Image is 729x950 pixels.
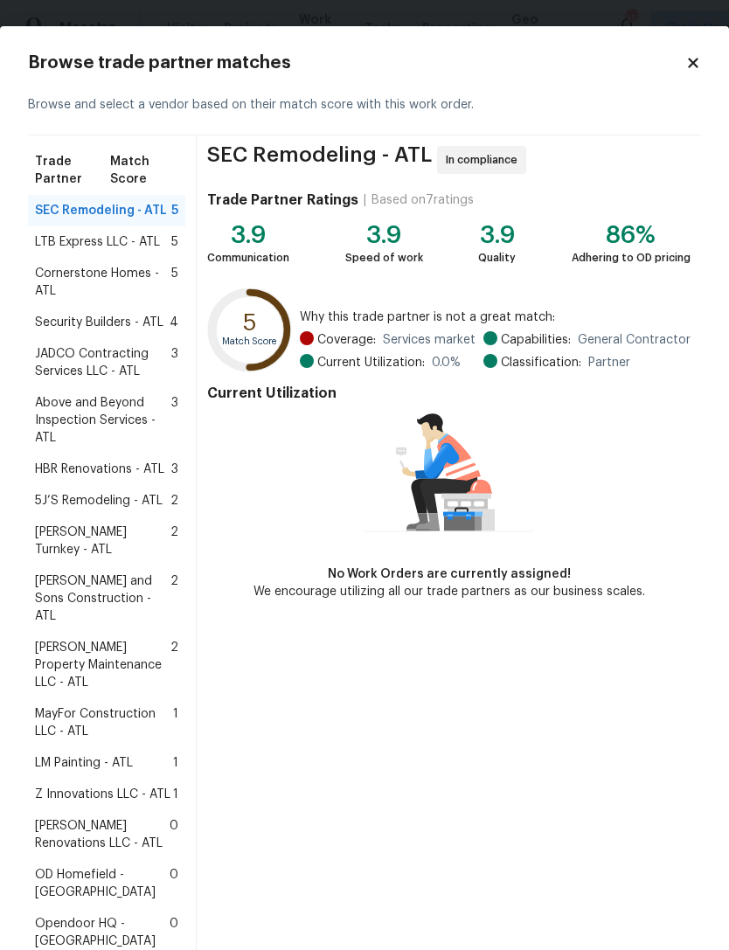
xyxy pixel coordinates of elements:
[35,866,170,901] span: OD Homefield - [GEOGRAPHIC_DATA]
[358,191,371,209] div: |
[170,817,178,852] span: 0
[572,226,691,244] div: 86%
[478,226,516,244] div: 3.9
[501,331,571,349] span: Capabilities:
[207,385,691,402] h4: Current Utilization
[170,314,178,331] span: 4
[300,309,691,326] span: Why this trade partner is not a great match:
[171,394,178,447] span: 3
[170,492,178,510] span: 2
[28,75,701,135] div: Browse and select a vendor based on their match score with this work order.
[28,54,685,72] h2: Browse trade partner matches
[35,817,170,852] span: [PERSON_NAME] Renovations LLC - ATL
[35,153,110,188] span: Trade Partner
[35,461,164,478] span: HBR Renovations - ATL
[173,754,178,772] span: 1
[588,354,630,371] span: Partner
[253,583,645,600] div: We encourage utilizing all our trade partners as our business scales.
[35,345,171,380] span: JADCO Contracting Services LLC - ATL
[432,354,461,371] span: 0.0 %
[35,705,173,740] span: MayFor Construction LLC - ATL
[207,249,289,267] div: Communication
[317,354,425,371] span: Current Utilization:
[243,311,257,335] text: 5
[171,461,178,478] span: 3
[572,249,691,267] div: Adhering to OD pricing
[171,202,178,219] span: 5
[383,331,476,349] span: Services market
[35,524,170,558] span: [PERSON_NAME] Turnkey - ATL
[345,249,423,267] div: Speed of work
[207,146,432,174] span: SEC Remodeling - ATL
[35,314,163,331] span: Security Builders - ATL
[478,249,516,267] div: Quality
[170,915,178,950] span: 0
[207,191,358,209] h4: Trade Partner Ratings
[345,226,423,244] div: 3.9
[35,639,170,691] span: [PERSON_NAME] Property Maintenance LLC - ATL
[371,191,474,209] div: Based on 7 ratings
[35,492,163,510] span: 5J’S Remodeling - ATL
[317,331,376,349] span: Coverage:
[35,572,170,625] span: [PERSON_NAME] and Sons Construction - ATL
[171,265,178,300] span: 5
[110,153,178,188] span: Match Score
[173,705,178,740] span: 1
[171,345,178,380] span: 3
[35,265,171,300] span: Cornerstone Homes - ATL
[35,202,167,219] span: SEC Remodeling - ATL
[170,524,178,558] span: 2
[170,639,178,691] span: 2
[578,331,691,349] span: General Contractor
[35,754,133,772] span: LM Painting - ATL
[501,354,581,371] span: Classification:
[35,786,170,803] span: Z Innovations LLC - ATL
[171,233,178,251] span: 5
[35,394,171,447] span: Above and Beyond Inspection Services - ATL
[207,226,289,244] div: 3.9
[170,572,178,625] span: 2
[173,786,178,803] span: 1
[446,151,524,169] span: In compliance
[35,233,160,251] span: LTB Express LLC - ATL
[253,565,645,583] div: No Work Orders are currently assigned!
[35,915,170,950] span: Opendoor HQ - [GEOGRAPHIC_DATA]
[170,866,178,901] span: 0
[222,336,278,346] text: Match Score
